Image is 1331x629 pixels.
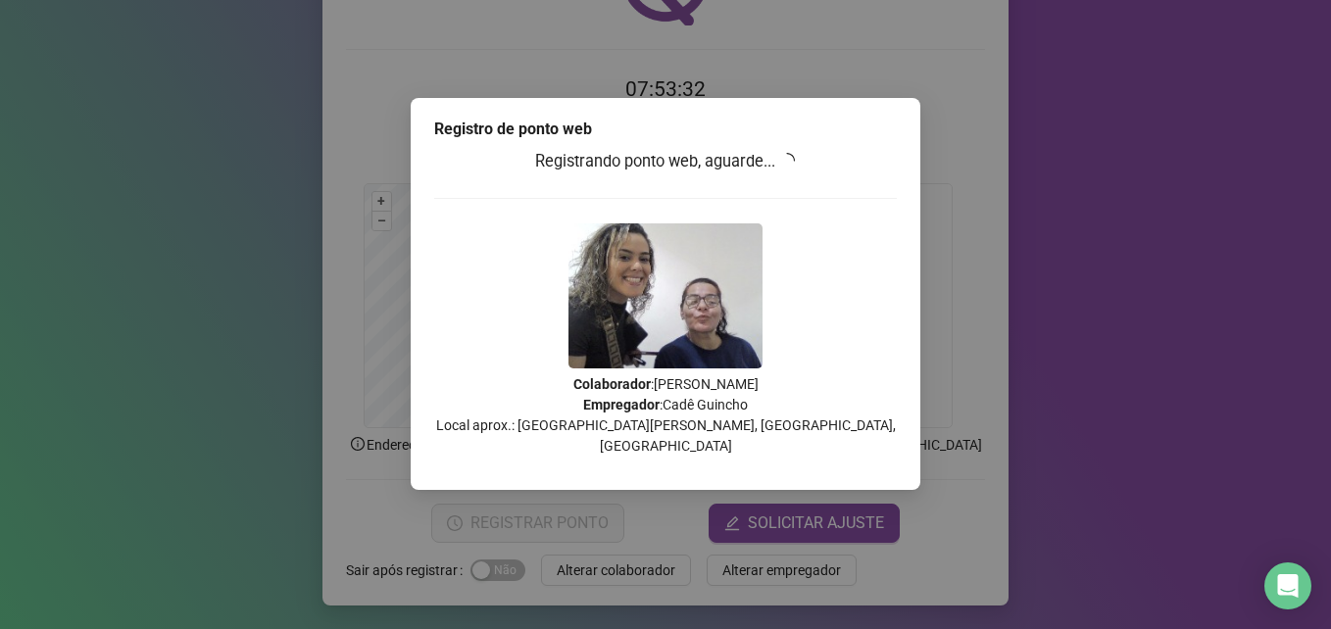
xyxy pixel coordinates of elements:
[779,153,795,169] span: loading
[434,374,897,457] p: : [PERSON_NAME] : Cadê Guincho Local aprox.: [GEOGRAPHIC_DATA][PERSON_NAME], [GEOGRAPHIC_DATA], [...
[1264,562,1311,609] div: Open Intercom Messenger
[568,223,763,368] img: 9k=
[573,376,651,392] strong: Colaborador
[434,118,897,141] div: Registro de ponto web
[434,149,897,174] h3: Registrando ponto web, aguarde...
[583,397,660,412] strong: Empregador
